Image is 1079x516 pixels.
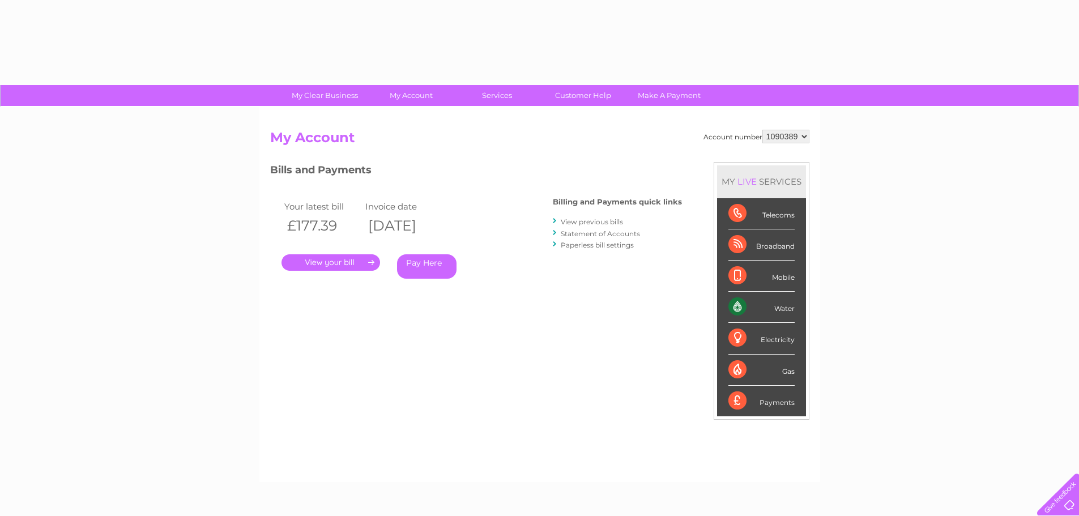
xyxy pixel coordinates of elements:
div: Account number [703,130,809,143]
div: Electricity [728,323,795,354]
td: Invoice date [362,199,444,214]
div: Telecoms [728,198,795,229]
div: Broadband [728,229,795,261]
div: Gas [728,355,795,386]
a: My Clear Business [278,85,372,106]
div: Payments [728,386,795,416]
h4: Billing and Payments quick links [553,198,682,206]
a: Make A Payment [622,85,716,106]
th: [DATE] [362,214,444,237]
h3: Bills and Payments [270,162,682,182]
a: Paperless bill settings [561,241,634,249]
a: My Account [364,85,458,106]
div: MY SERVICES [717,165,806,198]
a: Customer Help [536,85,630,106]
a: . [282,254,380,271]
a: Statement of Accounts [561,229,640,238]
div: Water [728,292,795,323]
div: LIVE [735,176,759,187]
td: Your latest bill [282,199,363,214]
div: Mobile [728,261,795,292]
th: £177.39 [282,214,363,237]
h2: My Account [270,130,809,151]
a: Services [450,85,544,106]
a: Pay Here [397,254,457,279]
a: View previous bills [561,218,623,226]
